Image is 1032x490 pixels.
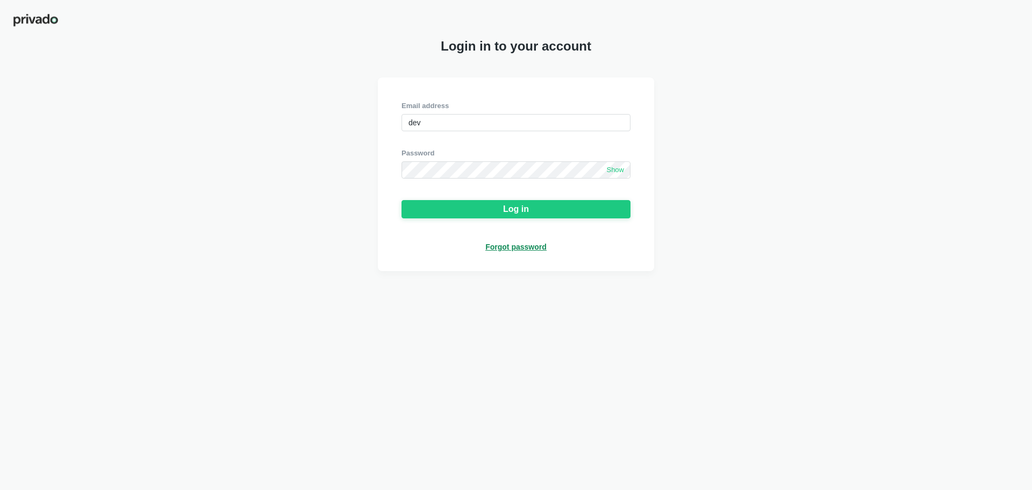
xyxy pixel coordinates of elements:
[402,101,630,111] div: Email address
[13,13,59,27] img: privado-logo
[485,242,547,252] a: Forgot password
[402,200,630,218] button: Log in
[503,204,529,214] div: Log in
[441,39,591,54] span: Login in to your account
[402,148,630,158] div: Password
[606,166,624,175] span: Show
